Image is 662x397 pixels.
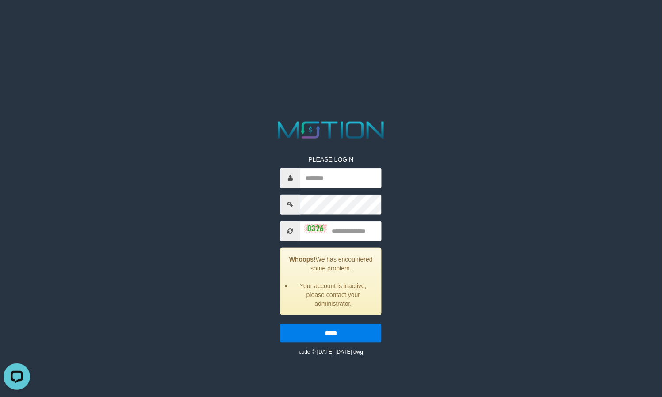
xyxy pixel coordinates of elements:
img: captcha [305,224,327,233]
button: Open LiveChat chat widget [4,4,30,30]
img: MOTION_logo.png [273,119,389,142]
li: Your account is inactive, please contact your administrator. [292,281,375,308]
small: code © [DATE]-[DATE] dwg [299,348,363,355]
strong: Whoops! [289,255,316,262]
div: We has encountered some problem. [280,247,382,315]
p: PLEASE LOGIN [280,154,382,163]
